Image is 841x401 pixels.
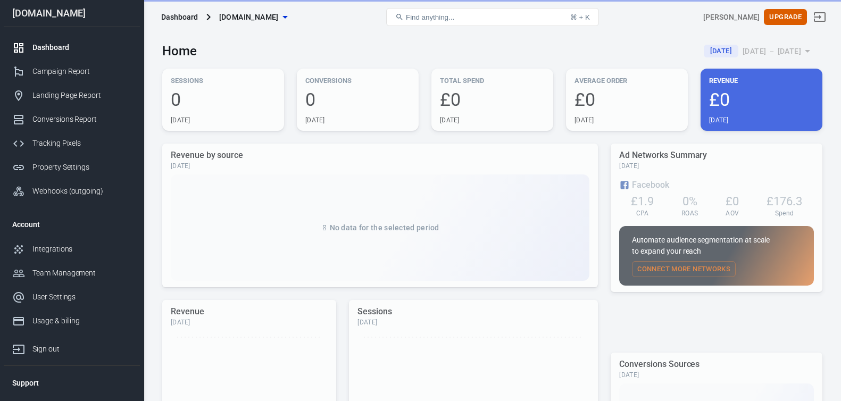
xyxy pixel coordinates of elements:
[32,344,131,355] div: Sign out
[4,60,140,83] a: Campaign Report
[32,66,131,77] div: Campaign Report
[32,315,131,327] div: Usage & billing
[4,333,140,361] a: Sign out
[215,7,292,27] button: [DOMAIN_NAME]
[32,244,131,255] div: Integrations
[807,4,832,30] a: Sign out
[219,11,279,24] span: samcart.com
[570,13,590,21] div: ⌘ + K
[703,12,760,23] div: Account id: wh3fzyA8
[32,114,131,125] div: Conversions Report
[406,13,454,21] span: Find anything...
[32,186,131,197] div: Webhooks (outgoing)
[4,237,140,261] a: Integrations
[32,42,131,53] div: Dashboard
[4,212,140,237] li: Account
[32,291,131,303] div: User Settings
[162,44,197,59] h3: Home
[4,285,140,309] a: User Settings
[4,179,140,203] a: Webhooks (outgoing)
[32,138,131,149] div: Tracking Pixels
[4,107,140,131] a: Conversions Report
[386,8,599,26] button: Find anything...⌘ + K
[4,83,140,107] a: Landing Page Report
[161,12,198,22] div: Dashboard
[4,131,140,155] a: Tracking Pixels
[764,9,807,26] button: Upgrade
[4,309,140,333] a: Usage & billing
[32,90,131,101] div: Landing Page Report
[4,36,140,60] a: Dashboard
[4,370,140,396] li: Support
[4,9,140,18] div: [DOMAIN_NAME]
[4,261,140,285] a: Team Management
[32,268,131,279] div: Team Management
[32,162,131,173] div: Property Settings
[4,155,140,179] a: Property Settings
